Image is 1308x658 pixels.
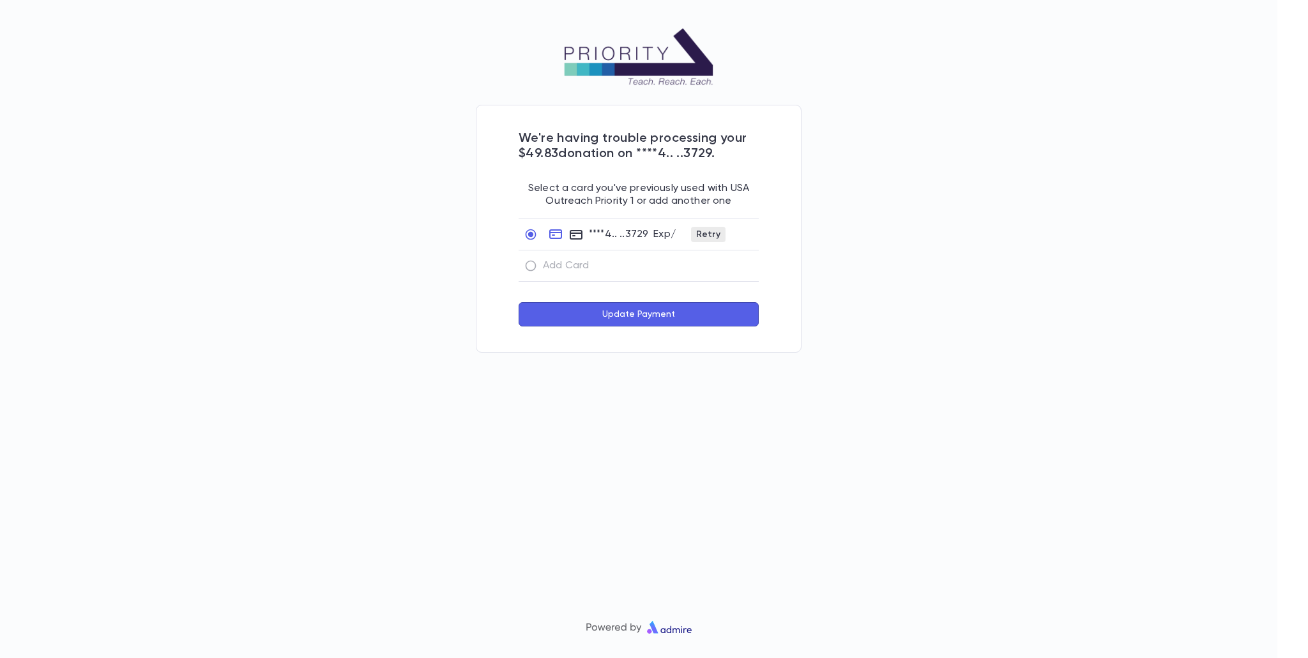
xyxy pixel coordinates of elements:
img: USA Outreach Priority 1 [562,28,715,86]
p: Select a card you've previously used with USA Outreach Priority 1 or add another one [519,162,759,208]
p: Exp / [653,228,676,241]
span: We're having trouble processing your $49.83 donation on **** 4.. ..3729 . [519,132,747,160]
button: Update Payment [519,302,759,326]
span: Retry [691,229,726,240]
p: Add Card [543,259,589,272]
